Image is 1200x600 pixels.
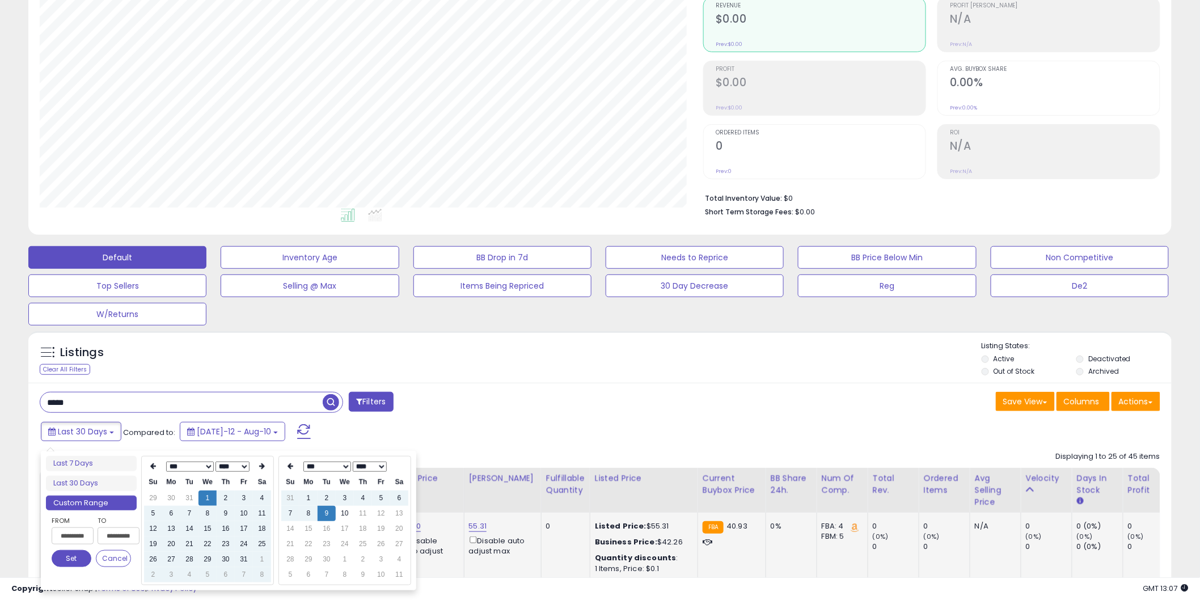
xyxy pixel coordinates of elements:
td: 2 [144,567,162,582]
td: 3 [235,491,253,506]
td: 4 [390,552,408,567]
h2: $0.00 [716,76,926,91]
small: (0%) [1128,532,1144,541]
td: 11 [354,506,372,521]
div: 0 [924,521,970,531]
td: 3 [336,491,354,506]
td: 19 [144,536,162,552]
td: 29 [299,552,318,567]
td: 31 [281,491,299,506]
small: Prev: $0.00 [716,41,742,48]
td: 8 [299,506,318,521]
div: Total Profit [1128,472,1169,496]
button: Filters [349,392,393,412]
td: 25 [354,536,372,552]
span: Profit [716,66,926,73]
td: 25 [253,536,271,552]
button: Items Being Repriced [413,274,591,297]
td: 29 [198,552,217,567]
div: : [595,553,689,563]
td: 7 [281,506,299,521]
div: Total Rev. [873,472,914,496]
button: Cancel [96,550,131,567]
td: 11 [390,567,408,582]
button: Set [52,550,91,567]
td: 18 [253,521,271,536]
td: 17 [235,521,253,536]
div: N/A [975,521,1012,531]
td: 30 [162,491,180,506]
small: (0%) [873,532,889,541]
td: 3 [162,567,180,582]
td: 9 [217,506,235,521]
span: Ordered Items [716,130,926,136]
td: 10 [336,506,354,521]
td: 20 [390,521,408,536]
td: 26 [372,536,390,552]
span: ROI [950,130,1160,136]
span: Profit [PERSON_NAME] [950,3,1160,9]
td: 31 [235,552,253,567]
small: FBA [703,521,724,534]
div: Displaying 1 to 25 of 45 items [1056,451,1160,462]
div: Listed Price [595,472,693,484]
h2: 0.00% [950,76,1160,91]
small: (0%) [924,532,940,541]
td: 22 [299,536,318,552]
div: 0 [924,542,970,552]
th: Fr [372,475,390,490]
td: 4 [253,491,271,506]
div: Velocity [1026,472,1067,484]
p: Listing States: [982,341,1172,352]
th: Tu [318,475,336,490]
small: Prev: 0.00% [950,104,977,111]
h5: Listings [60,345,104,361]
div: 0 [546,521,581,531]
td: 5 [144,506,162,521]
td: 23 [217,536,235,552]
td: 2 [354,552,372,567]
td: 30 [217,552,235,567]
div: Avg Selling Price [975,472,1016,508]
th: Su [281,475,299,490]
div: 1 Items, Price: $0.1 [595,564,689,574]
li: Last 7 Days [46,456,137,471]
td: 31 [180,491,198,506]
div: $42.26 [595,537,689,547]
th: Sa [390,475,408,490]
td: 6 [162,506,180,521]
button: W/Returns [28,303,206,326]
td: 1 [299,491,318,506]
button: [DATE]-12 - Aug-10 [180,422,285,441]
div: 0 [1026,542,1072,552]
td: 4 [180,567,198,582]
label: From [52,515,91,526]
td: 6 [390,491,408,506]
div: 0 (0%) [1077,542,1123,552]
b: Listed Price: [595,521,647,531]
td: 9 [318,506,336,521]
label: Out of Stock [994,366,1035,376]
span: 40.93 [726,521,747,531]
td: 27 [390,536,408,552]
td: 28 [281,552,299,567]
th: Su [144,475,162,490]
label: To [98,515,131,526]
th: Sa [253,475,271,490]
span: Compared to: [123,427,175,438]
strong: Copyright [11,583,53,594]
th: We [336,475,354,490]
td: 27 [162,552,180,567]
td: 2 [318,491,336,506]
td: 23 [318,536,336,552]
li: Last 30 Days [46,476,137,491]
div: 0 [1128,521,1174,531]
a: 55.31 [469,521,487,532]
td: 10 [372,567,390,582]
div: Clear All Filters [40,364,90,375]
button: De2 [991,274,1169,297]
b: Quantity discounts [595,552,677,563]
td: 21 [281,536,299,552]
td: 18 [354,521,372,536]
button: Top Sellers [28,274,206,297]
